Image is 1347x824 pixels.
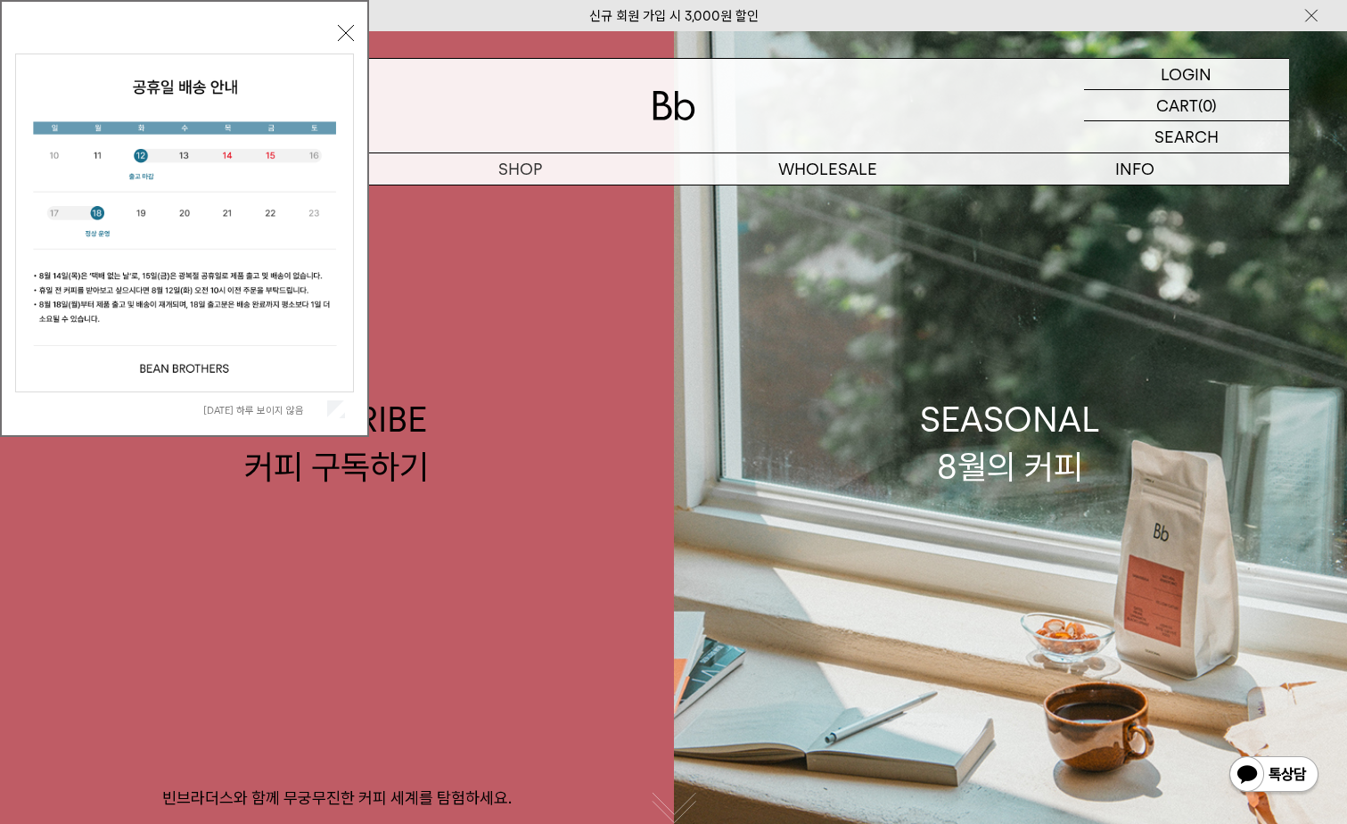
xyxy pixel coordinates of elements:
[1161,59,1211,89] p: LOGIN
[16,54,353,391] img: cb63d4bbb2e6550c365f227fdc69b27f_113810.jpg
[1228,754,1320,797] img: 카카오톡 채널 1:1 채팅 버튼
[244,396,429,490] div: SUBSCRIBE 커피 구독하기
[366,153,674,185] a: SHOP
[589,8,759,24] a: 신규 회원 가입 시 3,000원 할인
[1156,90,1198,120] p: CART
[674,153,982,185] p: WHOLESALE
[920,396,1100,490] div: SEASONAL 8월의 커피
[653,91,695,120] img: 로고
[1084,90,1289,121] a: CART (0)
[1084,59,1289,90] a: LOGIN
[338,25,354,41] button: 닫기
[1198,90,1217,120] p: (0)
[203,404,324,416] label: [DATE] 하루 보이지 않음
[1154,121,1219,152] p: SEARCH
[982,153,1289,185] p: INFO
